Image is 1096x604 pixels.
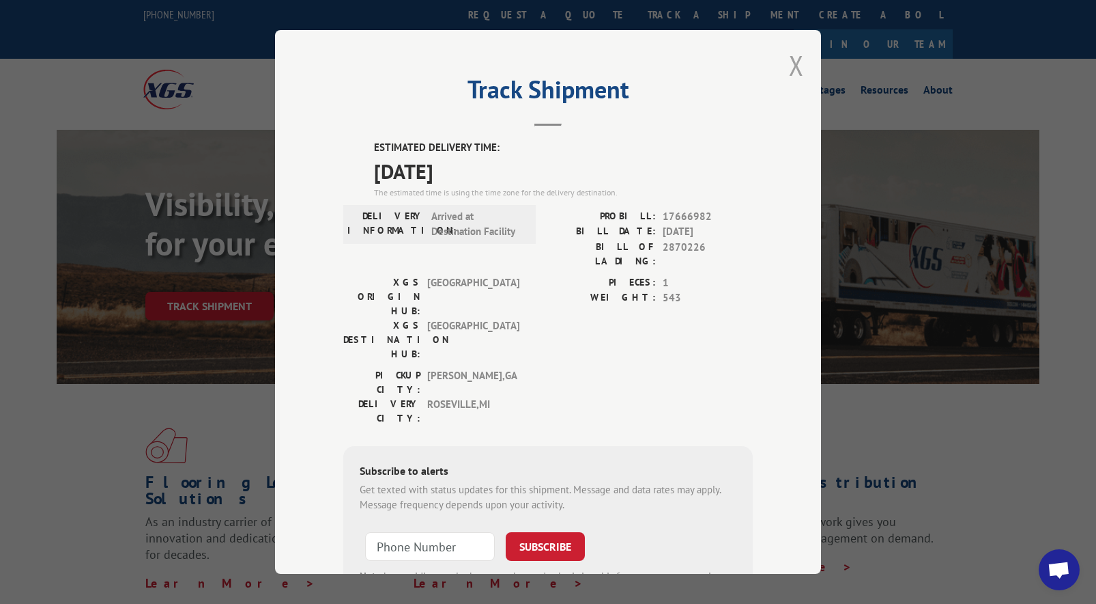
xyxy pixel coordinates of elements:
span: 1 [663,275,753,291]
input: Phone Number [365,532,495,561]
label: PROBILL: [548,209,656,225]
label: WEIGHT: [548,290,656,306]
strong: Note: [360,570,384,583]
h2: Track Shipment [343,80,753,106]
label: XGS ORIGIN HUB: [343,275,420,318]
span: [GEOGRAPHIC_DATA] [427,318,519,361]
label: XGS DESTINATION HUB: [343,318,420,361]
label: DELIVERY CITY: [343,397,420,426]
span: [PERSON_NAME] , GA [427,368,519,397]
div: Get texted with status updates for this shipment. Message and data rates may apply. Message frequ... [360,482,736,513]
button: SUBSCRIBE [506,532,585,561]
span: [DATE] [374,156,753,187]
label: PIECES: [548,275,656,291]
span: [DATE] [663,224,753,240]
span: [GEOGRAPHIC_DATA] [427,275,519,318]
label: DELIVERY INFORMATION: [347,209,424,240]
div: Open chat [1039,549,1080,590]
label: BILL DATE: [548,224,656,240]
div: Subscribe to alerts [360,463,736,482]
div: The estimated time is using the time zone for the delivery destination. [374,187,753,199]
label: BILL OF LADING: [548,240,656,269]
span: Arrived at Destination Facility [431,209,523,240]
span: ROSEVILLE , MI [427,397,519,426]
label: PICKUP CITY: [343,368,420,397]
span: 17666982 [663,209,753,225]
label: ESTIMATED DELIVERY TIME: [374,140,753,156]
span: 543 [663,290,753,306]
span: 2870226 [663,240,753,269]
button: Close modal [789,47,804,83]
